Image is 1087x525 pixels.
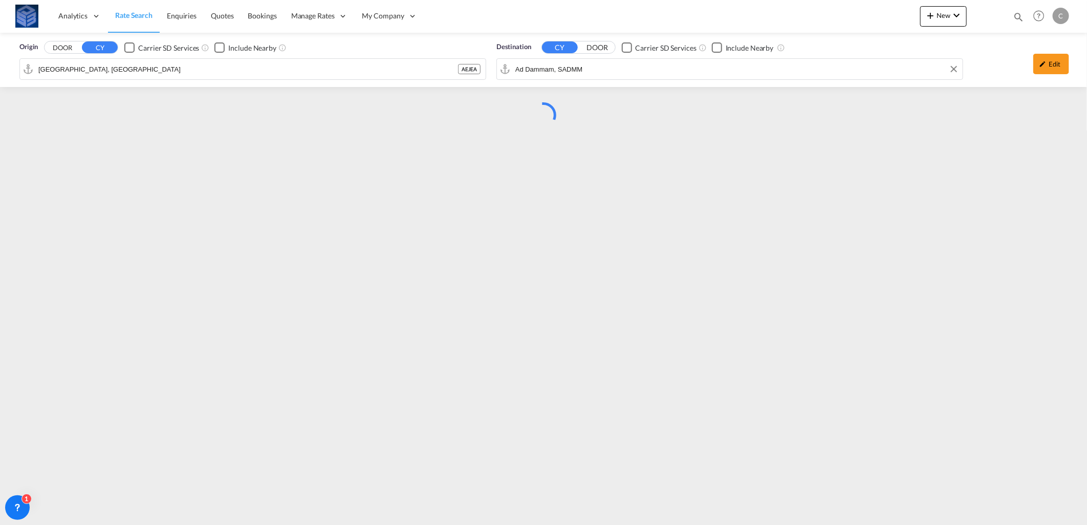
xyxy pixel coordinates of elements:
[1053,8,1069,24] div: C
[15,5,38,28] img: fff785d0086311efa2d3e168b14c2f64.png
[712,42,774,53] md-checkbox: Checkbox No Ink
[920,6,967,27] button: icon-plus 400-fgNewicon-chevron-down
[38,61,458,77] input: Search by Port
[777,43,785,52] md-icon: Unchecked: Ignores neighbouring ports when fetching rates.Checked : Includes neighbouring ports w...
[19,42,38,52] span: Origin
[124,42,199,53] md-checkbox: Checkbox No Ink
[58,11,88,21] span: Analytics
[211,11,233,20] span: Quotes
[115,11,153,19] span: Rate Search
[950,9,963,21] md-icon: icon-chevron-down
[167,11,197,20] span: Enquiries
[1013,11,1024,23] md-icon: icon-magnify
[1013,11,1024,27] div: icon-magnify
[138,43,199,53] div: Carrier SD Services
[1039,60,1047,68] md-icon: icon-pencil
[20,59,486,79] md-input-container: Jebel Ali, AEJEA
[82,41,118,53] button: CY
[214,42,276,53] md-checkbox: Checkbox No Ink
[924,9,937,21] md-icon: icon-plus 400-fg
[726,43,774,53] div: Include Nearby
[515,61,958,77] input: Search by Port
[699,43,707,52] md-icon: Unchecked: Search for CY (Container Yard) services for all selected carriers.Checked : Search for...
[278,43,287,52] md-icon: Unchecked: Ignores neighbouring ports when fetching rates.Checked : Includes neighbouring ports w...
[636,43,697,53] div: Carrier SD Services
[362,11,404,21] span: My Company
[542,41,578,53] button: CY
[45,42,80,54] button: DOOR
[248,11,277,20] span: Bookings
[458,64,481,74] div: AEJEA
[201,43,209,52] md-icon: Unchecked: Search for CY (Container Yard) services for all selected carriers.Checked : Search for...
[924,11,963,19] span: New
[291,11,335,21] span: Manage Rates
[946,61,962,77] button: Clear Input
[1030,7,1048,25] span: Help
[579,42,615,54] button: DOOR
[228,43,276,53] div: Include Nearby
[497,59,963,79] md-input-container: Ad Dammam, SADMM
[1030,7,1053,26] div: Help
[496,42,531,52] span: Destination
[622,42,697,53] md-checkbox: Checkbox No Ink
[1033,54,1069,74] div: icon-pencilEdit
